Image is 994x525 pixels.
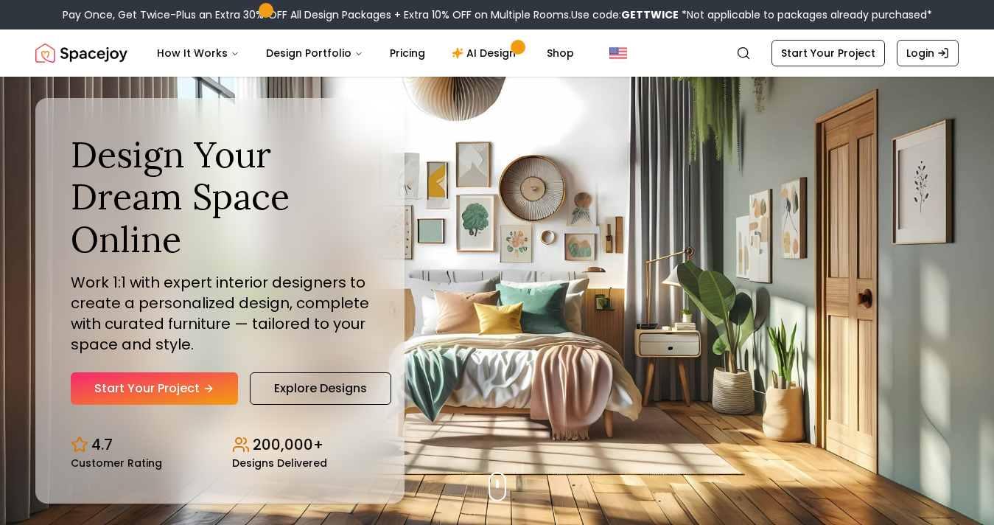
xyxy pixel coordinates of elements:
button: How It Works [145,38,251,68]
a: AI Design [440,38,532,68]
a: Spacejoy [35,38,127,68]
img: Spacejoy Logo [35,38,127,68]
a: Explore Designs [250,372,391,405]
div: Pay Once, Get Twice-Plus an Extra 30% OFF All Design Packages + Extra 10% OFF on Multiple Rooms. [63,7,932,22]
nav: Global [35,29,959,77]
small: Customer Rating [71,458,162,468]
p: 200,000+ [253,434,323,455]
img: United States [609,44,627,62]
button: Design Portfolio [254,38,375,68]
b: GETTWICE [621,7,679,22]
span: Use code: [571,7,679,22]
div: Design stats [71,423,369,468]
small: Designs Delivered [232,458,327,468]
nav: Main [145,38,586,68]
p: 4.7 [91,434,113,455]
a: Login [897,40,959,66]
a: Pricing [378,38,437,68]
a: Start Your Project [71,372,238,405]
a: Shop [535,38,586,68]
h1: Design Your Dream Space Online [71,133,369,261]
a: Start Your Project [771,40,885,66]
span: *Not applicable to packages already purchased* [679,7,932,22]
p: Work 1:1 with expert interior designers to create a personalized design, complete with curated fu... [71,272,369,355]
